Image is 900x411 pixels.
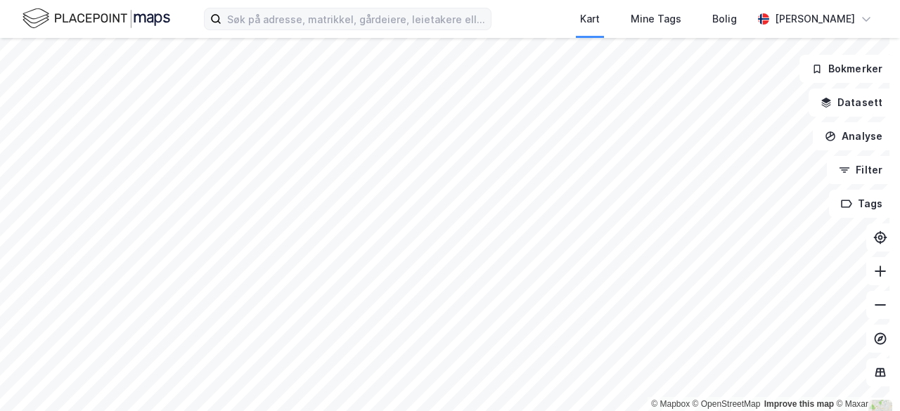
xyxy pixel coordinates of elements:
input: Søk på adresse, matrikkel, gårdeiere, leietakere eller personer [221,8,491,30]
iframe: Chat Widget [830,344,900,411]
div: Mine Tags [631,11,681,27]
div: Kart [580,11,600,27]
img: logo.f888ab2527a4732fd821a326f86c7f29.svg [22,6,170,31]
div: Kontrollprogram for chat [830,344,900,411]
div: [PERSON_NAME] [775,11,855,27]
div: Bolig [712,11,737,27]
